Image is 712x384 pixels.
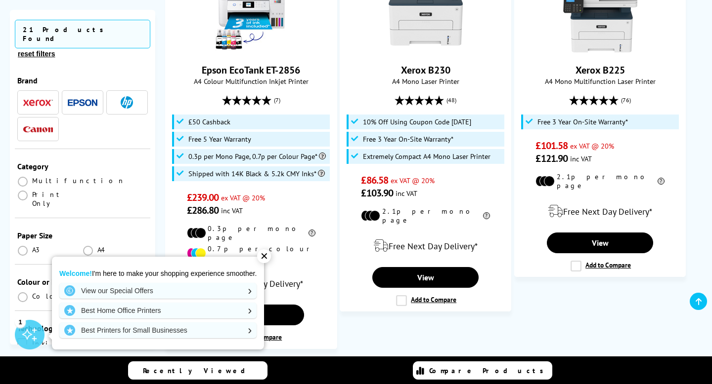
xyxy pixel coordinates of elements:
[32,292,73,301] span: Colour
[621,91,631,110] span: (76)
[570,141,614,151] span: ex VAT @ 20%
[391,176,435,185] span: ex VAT @ 20%
[396,189,417,198] span: inc VAT
[128,361,267,380] a: Recently Viewed
[15,316,26,327] div: 1
[15,20,150,48] span: 21 Products Found
[361,187,393,199] span: £103.90
[187,244,315,262] li: 0.7p per colour page
[171,77,332,86] span: A4 Colour Multifunction Inkjet Printer
[188,135,251,143] span: Free 5 Year Warranty
[17,230,148,240] div: Paper Size
[274,91,280,110] span: (7)
[32,338,69,349] span: Inkjet
[535,152,568,165] span: £121.90
[187,224,315,242] li: 0.3p per mono page
[187,204,219,217] span: £286.80
[32,190,83,208] span: Print Only
[363,153,490,160] span: Extremely Compact A4 Mono Laser Printer
[32,176,125,185] span: Multifunction
[121,96,133,109] img: HP
[221,206,243,215] span: inc VAT
[396,295,456,306] label: Add to Compare
[68,99,97,106] img: Epson
[59,322,257,338] a: Best Printers for Small Businesses
[571,261,631,271] label: Add to Compare
[15,49,58,58] button: reset filters
[23,99,53,106] img: Xerox
[537,118,628,126] span: Free 3 Year On-Site Warranty*
[65,96,100,109] button: Epson
[363,118,471,126] span: 10% Off Using Coupon Code [DATE]
[23,126,53,132] img: Canon
[570,154,592,163] span: inc VAT
[257,249,271,263] div: ✕
[59,269,92,277] strong: Welcome!
[535,139,568,152] span: £101.58
[188,153,326,160] span: 0.3p per Mono Page, 0.7p per Colour Page*
[446,91,456,110] span: (48)
[401,64,450,77] a: Xerox B230
[188,118,230,126] span: £50 Cashback
[520,77,681,86] span: A4 Mono Multifunction Laser Printer
[576,64,625,77] a: Xerox B225
[361,174,388,187] span: £86.58
[535,172,664,190] li: 2.1p per mono page
[429,366,549,375] span: Compare Products
[59,283,257,299] a: View our Special Offers
[97,245,106,254] span: A4
[413,361,552,380] a: Compare Products
[20,96,56,109] button: Xerox
[563,46,637,56] a: Xerox B225
[188,170,325,178] span: Shipped with 14K Black & 5.2k CMY Inks*
[389,46,463,56] a: Xerox B230
[221,193,265,202] span: ex VAT @ 20%
[345,232,506,260] div: modal_delivery
[17,161,148,171] div: Category
[547,232,653,253] a: View
[202,64,300,77] a: Epson EcoTank ET-2856
[59,303,257,318] a: Best Home Office Printers
[520,197,681,225] div: modal_delivery
[143,366,255,375] span: Recently Viewed
[59,269,257,278] p: I'm here to make your shopping experience smoother.
[17,76,148,85] div: Brand
[361,207,489,225] li: 2.1p per mono page
[214,46,288,56] a: Epson EcoTank ET-2856
[32,245,41,254] span: A3
[363,135,453,143] span: Free 3 Year On-Site Warranty*
[372,267,479,288] a: View
[20,122,56,136] button: Canon
[345,77,506,86] span: A4 Mono Laser Printer
[109,96,145,109] button: HP
[187,191,219,204] span: £239.00
[17,277,148,287] div: Colour or Mono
